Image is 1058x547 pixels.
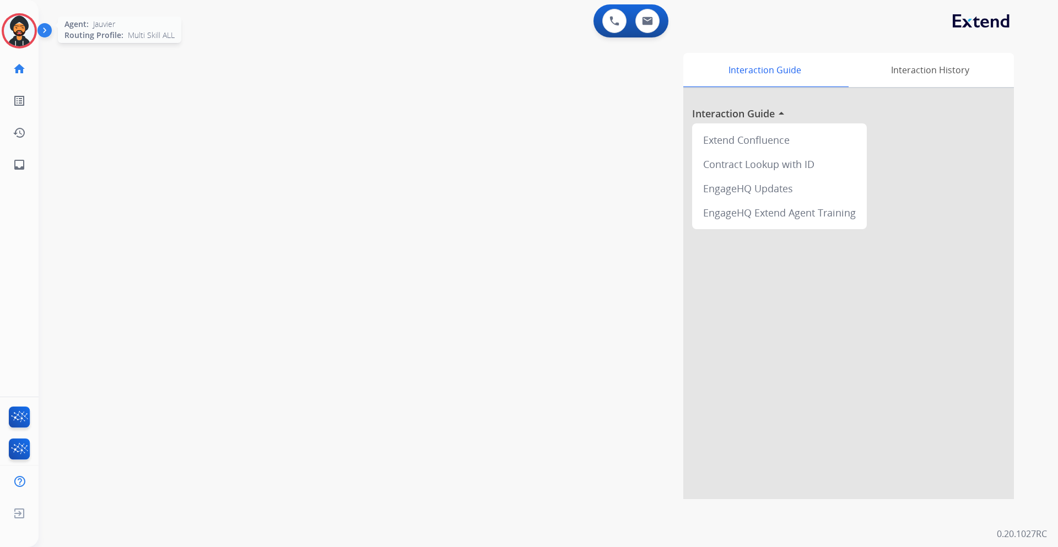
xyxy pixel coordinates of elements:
[997,527,1047,540] p: 0.20.1027RC
[13,62,26,75] mat-icon: home
[683,53,846,87] div: Interaction Guide
[13,94,26,107] mat-icon: list_alt
[64,30,123,41] span: Routing Profile:
[128,30,175,41] span: Multi Skill ALL
[4,15,35,46] img: avatar
[64,19,89,30] span: Agent:
[13,158,26,171] mat-icon: inbox
[697,128,862,152] div: Extend Confluence
[697,176,862,201] div: EngageHQ Updates
[846,53,1014,87] div: Interaction History
[13,126,26,139] mat-icon: history
[697,152,862,176] div: Contract Lookup with ID
[93,19,115,30] span: Jauvier
[697,201,862,225] div: EngageHQ Extend Agent Training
